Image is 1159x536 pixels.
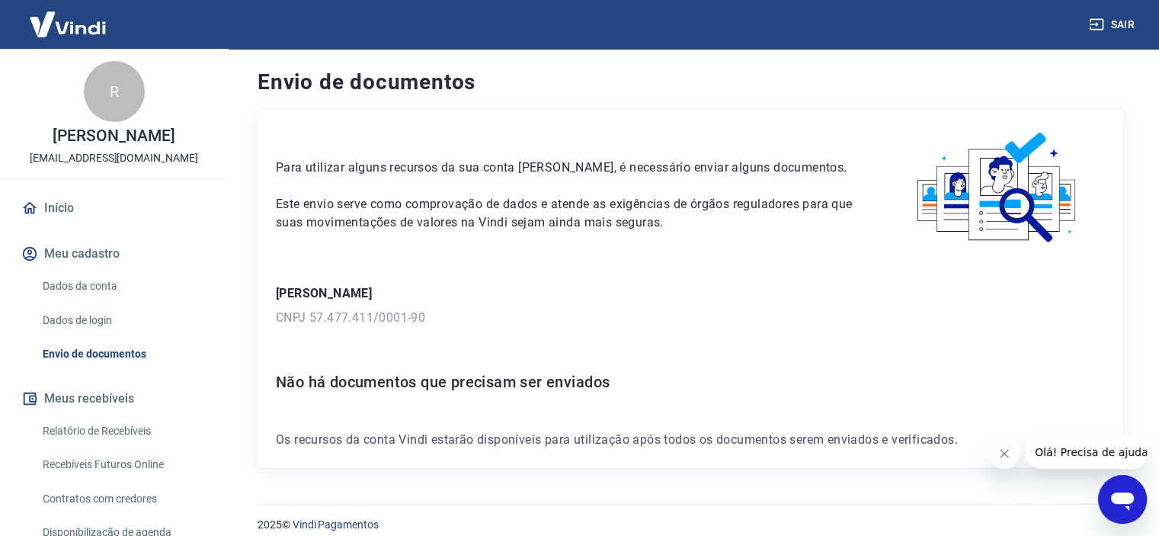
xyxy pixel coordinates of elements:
p: [EMAIL_ADDRESS][DOMAIN_NAME] [30,150,198,166]
a: Envio de documentos [37,339,210,370]
a: Relatório de Recebíveis [37,416,210,447]
a: Dados da conta [37,271,210,302]
p: Os recursos da conta Vindi estarão disponíveis para utilização após todos os documentos serem env... [276,431,1104,449]
a: Recebíveis Futuros Online [37,449,210,480]
img: waiting_documents.41d9841a9773e5fdf392cede4d13b617.svg [892,128,1104,248]
iframe: Mensagem da empresa [1026,435,1147,469]
a: Contratos com credores [37,483,210,515]
h6: Não há documentos que precisam ser enviados [276,370,1104,394]
p: CNPJ 57.477.411/0001-90 [276,309,1104,327]
p: 2025 © [258,517,1122,533]
iframe: Botão para abrir a janela de mensagens [1098,475,1147,524]
h4: Envio de documentos [258,67,1122,98]
button: Meus recebíveis [18,382,210,416]
button: Sair [1086,11,1141,39]
p: [PERSON_NAME] [53,128,174,144]
button: Meu cadastro [18,237,210,271]
a: Vindi Pagamentos [293,518,379,531]
div: R [84,61,145,122]
a: Início [18,191,210,225]
span: Olá! Precisa de ajuda? [9,11,128,23]
img: Vindi [18,1,117,47]
iframe: Fechar mensagem [989,438,1020,469]
a: Dados de login [37,305,210,336]
p: Para utilizar alguns recursos da sua conta [PERSON_NAME], é necessário enviar alguns documentos. [276,159,855,177]
p: [PERSON_NAME] [276,284,1104,303]
p: Este envio serve como comprovação de dados e atende as exigências de órgãos reguladores para que ... [276,195,855,232]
